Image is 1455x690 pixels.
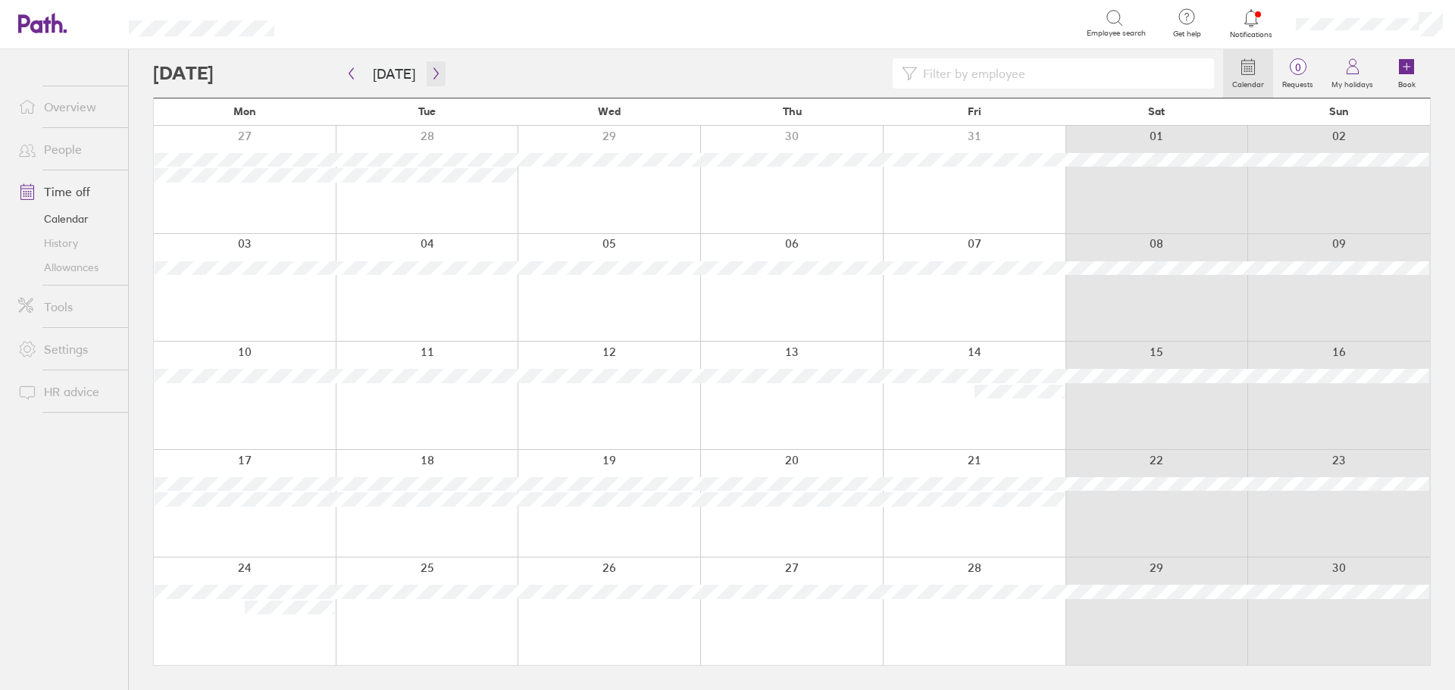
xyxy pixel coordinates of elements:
[1389,76,1425,89] label: Book
[1329,105,1349,117] span: Sun
[598,105,621,117] span: Wed
[917,59,1205,88] input: Filter by employee
[233,105,256,117] span: Mon
[783,105,802,117] span: Thu
[1382,49,1431,98] a: Book
[1223,49,1273,98] a: Calendar
[6,255,128,279] a: Allowances
[6,176,128,207] a: Time off
[6,231,128,255] a: History
[1162,30,1212,39] span: Get help
[1322,76,1382,89] label: My holidays
[1087,29,1146,38] span: Employee search
[1227,8,1276,39] a: Notifications
[6,334,128,364] a: Settings
[1273,76,1322,89] label: Requests
[315,16,354,30] div: Search
[418,105,436,117] span: Tue
[1273,49,1322,98] a: 0Requests
[1273,61,1322,73] span: 0
[361,61,427,86] button: [DATE]
[1227,30,1276,39] span: Notifications
[1322,49,1382,98] a: My holidays
[6,134,128,164] a: People
[968,105,981,117] span: Fri
[1223,76,1273,89] label: Calendar
[6,92,128,122] a: Overview
[6,207,128,231] a: Calendar
[6,376,128,407] a: HR advice
[1148,105,1165,117] span: Sat
[6,292,128,322] a: Tools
